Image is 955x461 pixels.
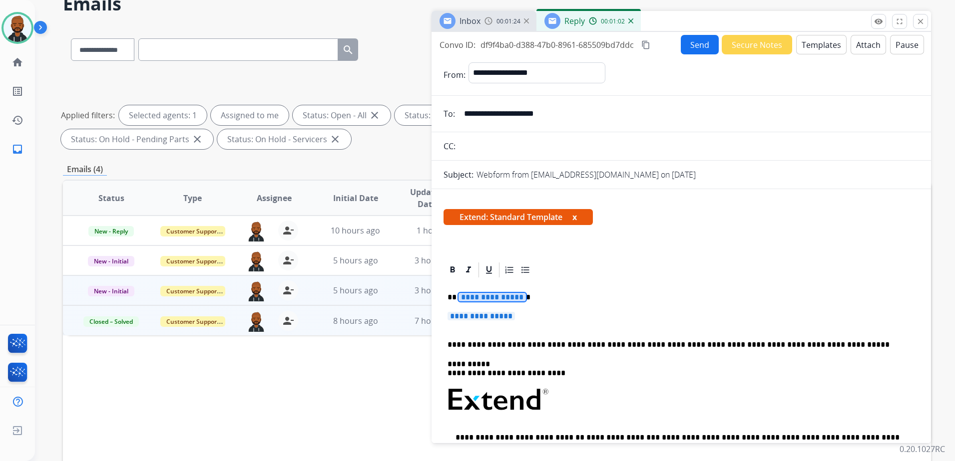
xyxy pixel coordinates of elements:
mat-icon: remove_red_eye [874,17,883,26]
div: Status: On Hold - Pending Parts [61,129,213,149]
mat-icon: person_remove [282,315,294,327]
p: From: [444,69,466,81]
mat-icon: person_remove [282,254,294,266]
span: Customer Support [160,256,225,266]
span: Inbox [460,15,480,26]
p: Webform from [EMAIL_ADDRESS][DOMAIN_NAME] on [DATE] [477,169,696,181]
span: Customer Support [160,286,225,296]
span: Extend: Standard Template [444,209,593,225]
div: Bullet List [518,262,533,277]
img: avatar [3,14,31,42]
mat-icon: content_copy [641,40,650,49]
button: x [572,211,577,223]
p: Subject: [444,169,474,181]
mat-icon: close [329,133,341,145]
mat-icon: person_remove [282,225,294,236]
span: 00:01:24 [496,17,520,25]
span: Customer Support [160,226,225,236]
img: agent-avatar [246,250,266,271]
span: 1 hour ago [417,225,458,236]
span: Updated Date [405,186,450,210]
span: Closed – Solved [83,316,139,327]
span: df9f4ba0-d388-47b0-8961-685509bd7ddc [480,39,634,50]
span: Customer Support [160,316,225,327]
span: New - Reply [88,226,134,236]
p: Emails (4) [63,163,107,176]
span: 00:01:02 [601,17,625,25]
mat-icon: list_alt [11,85,23,97]
button: Pause [890,35,924,54]
img: agent-avatar [246,311,266,332]
mat-icon: history [11,114,23,126]
img: agent-avatar [246,221,266,241]
span: New - Initial [88,286,134,296]
span: 10 hours ago [331,225,380,236]
span: 8 hours ago [333,315,378,326]
span: 7 hours ago [415,315,460,326]
span: Status [98,192,124,204]
span: Initial Date [333,192,378,204]
p: CC: [444,140,456,152]
div: Ordered List [502,262,517,277]
div: Status: Open - All [293,105,391,125]
button: Attach [851,35,886,54]
mat-icon: close [191,133,203,145]
span: 3 hours ago [415,255,460,266]
span: 3 hours ago [415,285,460,296]
span: 5 hours ago [333,285,378,296]
div: Status: On Hold - Servicers [217,129,351,149]
div: Underline [481,262,496,277]
mat-icon: search [342,44,354,56]
p: Convo ID: [440,39,476,51]
button: Send [681,35,719,54]
span: 5 hours ago [333,255,378,266]
div: Assigned to me [211,105,289,125]
div: Status: New - Initial [395,105,500,125]
div: Selected agents: 1 [119,105,207,125]
span: Reply [564,15,585,26]
mat-icon: inbox [11,143,23,155]
mat-icon: home [11,56,23,68]
button: Templates [796,35,847,54]
div: Bold [445,262,460,277]
button: Secure Notes [722,35,792,54]
p: Applied filters: [61,109,115,121]
span: New - Initial [88,256,134,266]
mat-icon: close [916,17,925,26]
span: Type [183,192,202,204]
mat-icon: person_remove [282,284,294,296]
img: agent-avatar [246,280,266,301]
p: To: [444,108,455,120]
mat-icon: fullscreen [895,17,904,26]
div: Italic [461,262,476,277]
p: 0.20.1027RC [900,443,945,455]
span: Assignee [257,192,292,204]
mat-icon: close [369,109,381,121]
